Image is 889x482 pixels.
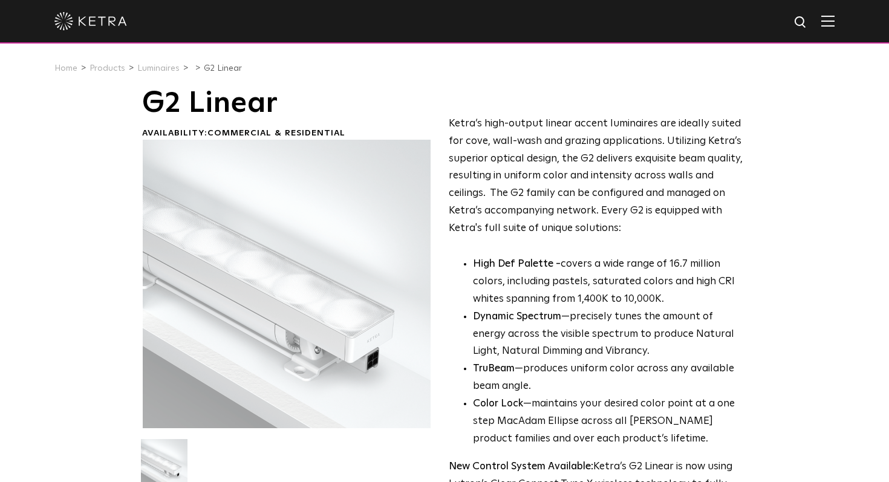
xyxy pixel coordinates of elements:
img: Hamburger%20Nav.svg [821,15,835,27]
a: Home [54,64,77,73]
img: ketra-logo-2019-white [54,12,127,30]
li: —produces uniform color across any available beam angle. [473,360,743,396]
strong: Dynamic Spectrum [473,311,561,322]
li: —precisely tunes the amount of energy across the visible spectrum to produce Natural Light, Natur... [473,308,743,361]
img: search icon [793,15,809,30]
div: Availability: [142,128,431,140]
span: Commercial & Residential [207,129,345,137]
p: Ketra’s high-output linear accent luminaires are ideally suited for cove, wall-wash and grazing a... [449,116,743,238]
strong: Color Lock [473,399,523,409]
strong: New Control System Available: [449,461,593,472]
a: Products [90,64,125,73]
li: —maintains your desired color point at a one step MacAdam Ellipse across all [PERSON_NAME] produc... [473,396,743,448]
strong: High Def Palette - [473,259,561,269]
h1: G2 Linear [142,88,431,119]
a: Luminaires [137,64,180,73]
strong: TruBeam [473,363,515,374]
p: covers a wide range of 16.7 million colors, including pastels, saturated colors and high CRI whit... [473,256,743,308]
a: G2 Linear [204,64,242,73]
